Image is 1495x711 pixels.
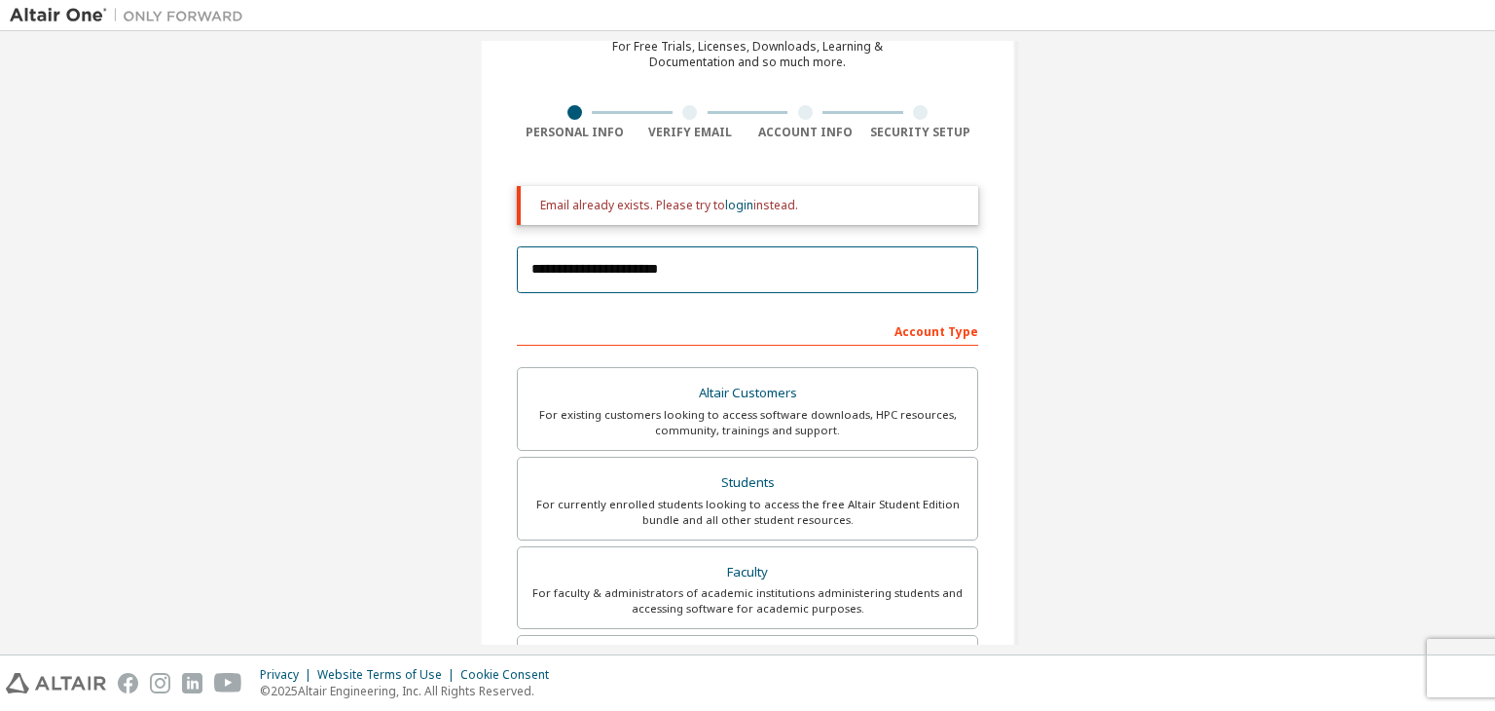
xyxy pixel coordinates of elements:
div: For faculty & administrators of academic institutions administering students and accessing softwa... [529,585,966,617]
div: For existing customers looking to access software downloads, HPC resources, community, trainings ... [529,407,966,438]
a: login [725,197,753,213]
div: Account Type [517,315,978,346]
img: youtube.svg [214,673,242,693]
div: For Free Trials, Licenses, Downloads, Learning & Documentation and so much more. [612,39,883,70]
div: Security Setup [863,125,979,140]
div: Account Info [747,125,863,140]
img: Altair One [10,6,253,25]
div: Faculty [529,559,966,586]
img: instagram.svg [150,673,170,693]
div: Students [529,469,966,497]
div: For currently enrolled students looking to access the free Altair Student Edition bundle and all ... [529,497,966,528]
div: Cookie Consent [460,667,561,683]
img: altair_logo.svg [6,673,106,693]
img: linkedin.svg [182,673,202,693]
div: Personal Info [517,125,633,140]
div: Website Terms of Use [317,667,460,683]
div: Privacy [260,667,317,683]
p: © 2025 Altair Engineering, Inc. All Rights Reserved. [260,683,561,699]
div: Email already exists. Please try to instead. [540,198,963,213]
div: Altair Customers [529,380,966,407]
div: Verify Email [633,125,748,140]
img: facebook.svg [118,673,138,693]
